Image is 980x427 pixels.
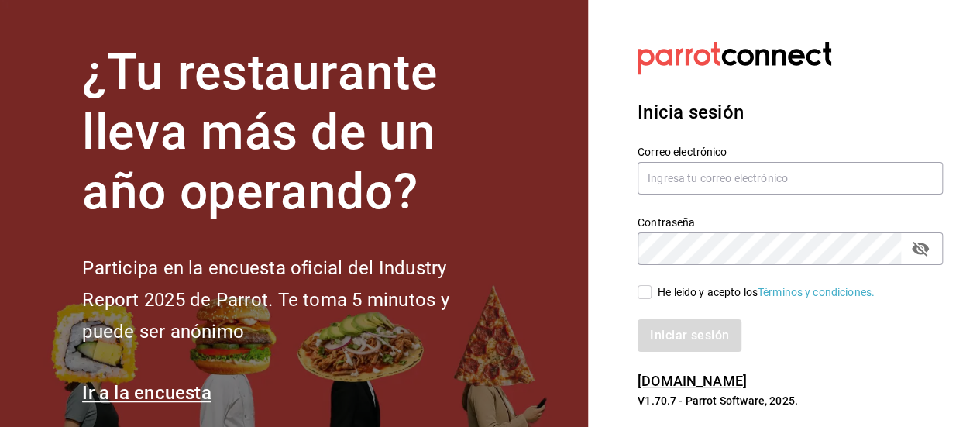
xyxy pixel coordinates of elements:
[758,286,875,298] a: Términos y condiciones.
[638,162,943,195] input: Ingresa tu correo electrónico
[638,146,943,157] label: Correo electrónico
[82,253,500,347] h2: Participa en la encuesta oficial del Industry Report 2025 de Parrot. Te toma 5 minutos y puede se...
[638,373,747,389] a: [DOMAIN_NAME]
[658,284,875,301] div: He leído y acepto los
[638,98,943,126] h3: Inicia sesión
[638,393,943,408] p: V1.70.7 - Parrot Software, 2025.
[82,43,500,222] h1: ¿Tu restaurante lleva más de un año operando?
[82,382,211,404] a: Ir a la encuesta
[907,236,934,262] button: passwordField
[638,217,943,228] label: Contraseña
